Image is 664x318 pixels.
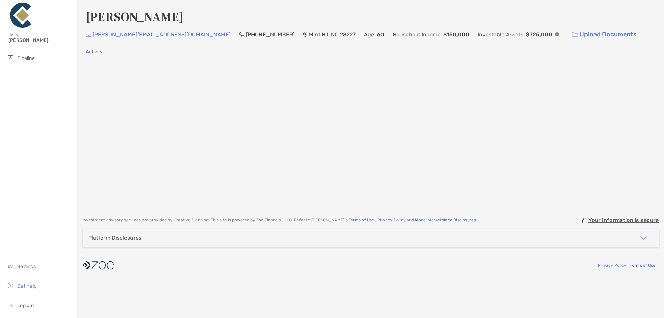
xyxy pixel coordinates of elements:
[639,234,648,242] img: icon arrow
[588,217,659,224] p: Your information is secure
[17,55,35,61] span: Pipeline
[17,283,36,289] span: Get Help
[239,32,245,37] img: Phone Icon
[364,30,374,39] p: Age
[598,263,626,268] a: Privacy Policy
[349,218,374,222] a: Terms of Use
[17,264,36,270] span: Settings
[568,27,641,42] a: Upload Documents
[309,30,356,39] p: Mint Hill , NC , 28227
[83,257,114,273] img: company logo
[86,33,91,37] img: Email Icon
[6,54,15,62] img: pipeline icon
[246,30,295,39] p: [PHONE_NUMBER]
[526,30,552,39] p: $725,000
[6,262,15,270] img: settings icon
[393,30,441,39] p: Household Income
[88,235,141,241] div: Platform Disclosures
[8,37,73,43] span: [PERSON_NAME]!
[377,218,406,222] a: Privacy Policy
[572,32,578,37] img: button icon
[377,30,384,39] p: 60
[303,32,307,37] img: Location Icon
[555,32,559,36] img: Info Icon
[83,218,477,223] p: Investment advisory services are provided by Creative Planning . This site is powered by Zoe Fina...
[478,30,523,39] p: Investable Assets
[6,281,15,290] img: get-help icon
[443,30,469,39] p: $150,000
[8,3,33,28] img: Zoe Logo
[86,49,103,56] a: Activity
[630,263,655,268] a: Terms of Use
[6,301,15,309] img: logout icon
[17,302,34,308] span: Log out
[86,8,183,24] h4: [PERSON_NAME]
[415,218,476,222] a: Model Marketplace Disclosures
[93,30,231,39] p: [PERSON_NAME][EMAIL_ADDRESS][DOMAIN_NAME]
